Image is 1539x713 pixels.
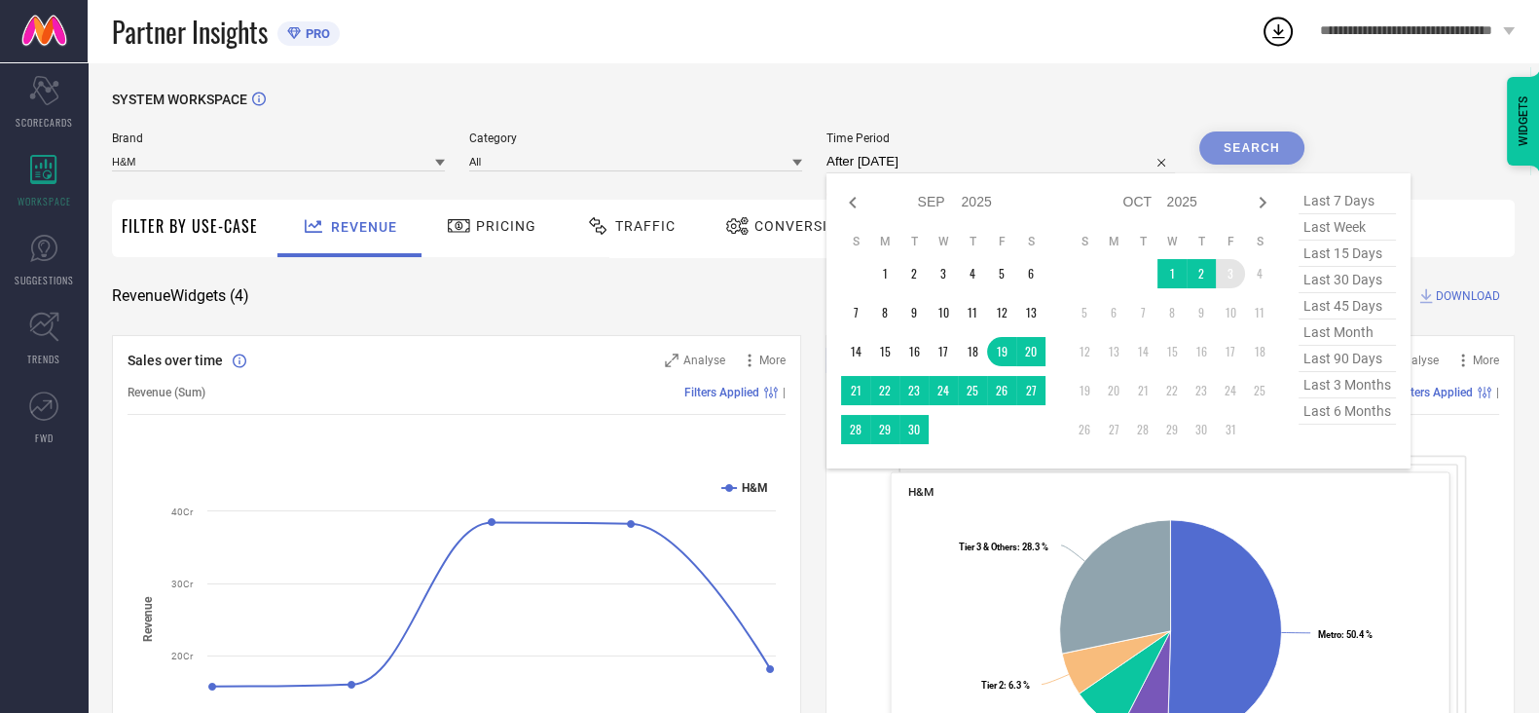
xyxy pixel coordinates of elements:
[899,337,929,366] td: Tue Sep 16 2025
[112,92,247,107] span: SYSTEM WORKSPACE
[1128,376,1157,405] td: Tue Oct 21 2025
[899,234,929,249] th: Tuesday
[1398,386,1473,399] span: Filters Applied
[929,259,958,288] td: Wed Sep 03 2025
[1299,188,1396,214] span: last 7 days
[128,353,223,368] span: Sales over time
[1070,376,1099,405] td: Sun Oct 19 2025
[958,337,987,366] td: Thu Sep 18 2025
[27,352,60,366] span: TRENDS
[1187,415,1216,444] td: Thu Oct 30 2025
[958,234,987,249] th: Thursday
[1299,293,1396,319] span: last 45 days
[841,298,870,327] td: Sun Sep 07 2025
[1216,376,1245,405] td: Fri Oct 24 2025
[1299,267,1396,293] span: last 30 days
[899,298,929,327] td: Tue Sep 09 2025
[1318,629,1373,640] text: : 50.4 %
[1099,376,1128,405] td: Mon Oct 20 2025
[987,298,1016,327] td: Fri Sep 12 2025
[331,219,397,235] span: Revenue
[683,354,725,367] span: Analyse
[826,150,1175,173] input: Select time period
[1016,234,1045,249] th: Saturday
[1157,234,1187,249] th: Wednesday
[1299,319,1396,346] span: last month
[1216,234,1245,249] th: Friday
[128,386,205,399] span: Revenue (Sum)
[1187,298,1216,327] td: Thu Oct 09 2025
[1187,337,1216,366] td: Thu Oct 16 2025
[981,680,1030,691] text: : 6.3 %
[929,234,958,249] th: Wednesday
[1216,415,1245,444] td: Fri Oct 31 2025
[958,542,1016,552] tspan: Tier 3 & Others
[476,218,536,234] span: Pricing
[1245,259,1274,288] td: Sat Oct 04 2025
[899,259,929,288] td: Tue Sep 02 2025
[1070,298,1099,327] td: Sun Oct 05 2025
[1436,286,1500,306] span: DOWNLOAD
[1216,337,1245,366] td: Fri Oct 17 2025
[958,259,987,288] td: Thu Sep 04 2025
[987,259,1016,288] td: Fri Sep 05 2025
[1128,337,1157,366] td: Tue Oct 14 2025
[1245,298,1274,327] td: Sat Oct 11 2025
[1128,234,1157,249] th: Tuesday
[171,579,194,589] text: 30Cr
[112,286,249,306] span: Revenue Widgets ( 4 )
[870,337,899,366] td: Mon Sep 15 2025
[112,12,268,52] span: Partner Insights
[1070,337,1099,366] td: Sun Oct 12 2025
[1245,376,1274,405] td: Sat Oct 25 2025
[1216,298,1245,327] td: Fri Oct 10 2025
[1157,415,1187,444] td: Wed Oct 29 2025
[826,131,1175,145] span: Time Period
[754,218,849,234] span: Conversion
[18,194,71,208] span: WORKSPACE
[1157,259,1187,288] td: Wed Oct 01 2025
[759,354,786,367] span: More
[684,386,759,399] span: Filters Applied
[665,354,678,367] svg: Zoom
[141,596,155,642] tspan: Revenue
[15,273,74,287] span: SUGGESTIONS
[1070,234,1099,249] th: Sunday
[1128,415,1157,444] td: Tue Oct 28 2025
[841,376,870,405] td: Sun Sep 21 2025
[870,298,899,327] td: Mon Sep 08 2025
[1261,14,1296,49] div: Open download list
[1099,337,1128,366] td: Mon Oct 13 2025
[1397,354,1439,367] span: Analyse
[1157,337,1187,366] td: Wed Oct 15 2025
[783,386,786,399] span: |
[1299,241,1396,267] span: last 15 days
[1496,386,1499,399] span: |
[171,651,194,661] text: 20Cr
[870,415,899,444] td: Mon Sep 29 2025
[929,376,958,405] td: Wed Sep 24 2025
[899,415,929,444] td: Tue Sep 30 2025
[615,218,676,234] span: Traffic
[987,337,1016,366] td: Fri Sep 19 2025
[16,115,73,130] span: SCORECARDS
[870,234,899,249] th: Monday
[1299,346,1396,372] span: last 90 days
[1157,298,1187,327] td: Wed Oct 08 2025
[1099,415,1128,444] td: Mon Oct 27 2025
[1099,234,1128,249] th: Monday
[929,337,958,366] td: Wed Sep 17 2025
[1070,415,1099,444] td: Sun Oct 26 2025
[1016,337,1045,366] td: Sat Sep 20 2025
[908,485,934,499] span: H&M
[1016,376,1045,405] td: Sat Sep 27 2025
[1473,354,1499,367] span: More
[1299,214,1396,241] span: last week
[742,481,768,495] text: H&M
[35,431,54,445] span: FWD
[870,259,899,288] td: Mon Sep 01 2025
[171,507,194,517] text: 40Cr
[122,214,258,238] span: Filter By Use-Case
[899,376,929,405] td: Tue Sep 23 2025
[870,376,899,405] td: Mon Sep 22 2025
